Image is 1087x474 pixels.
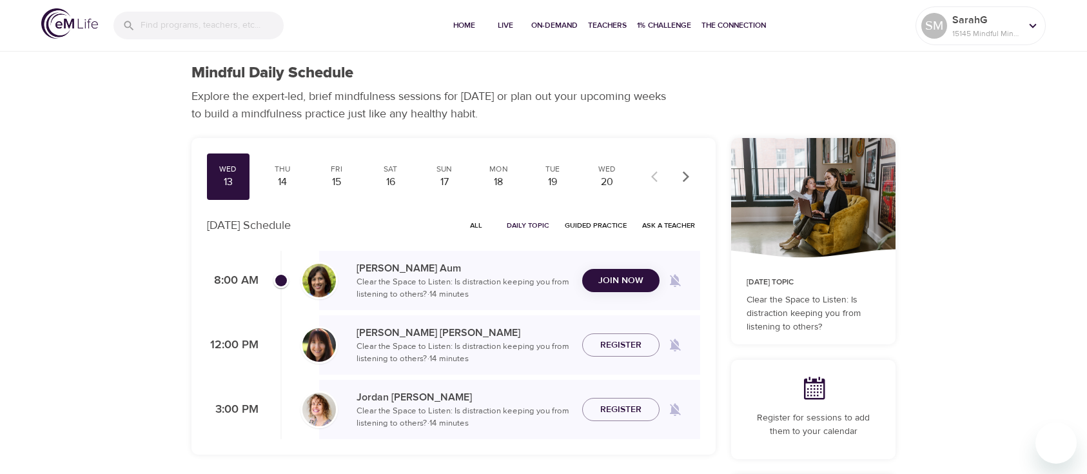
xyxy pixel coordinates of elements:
p: [DATE] Topic [747,277,880,288]
div: Wed [212,164,244,175]
p: [DATE] Schedule [207,217,291,234]
div: SM [921,13,947,39]
span: Guided Practice [565,219,627,232]
span: On-Demand [531,19,578,32]
button: Daily Topic [502,215,554,235]
img: Jordan-Whitehead.jpg [302,393,336,426]
button: Register [582,398,660,422]
span: Daily Topic [507,219,549,232]
button: Join Now [582,269,660,293]
span: Teachers [588,19,627,32]
div: 15 [320,175,353,190]
div: 13 [212,175,244,190]
div: 17 [429,175,461,190]
img: Alisha%20Aum%208-9-21.jpg [302,264,336,297]
span: Join Now [598,273,643,289]
div: Sun [429,164,461,175]
div: Tue [536,164,569,175]
p: Jordan [PERSON_NAME] [357,390,572,405]
button: Register [582,333,660,357]
button: All [455,215,496,235]
p: Register for sessions to add them to your calendar [747,411,880,439]
span: Register [600,402,641,418]
p: 8:00 AM [207,272,259,290]
span: 1% Challenge [637,19,691,32]
div: 18 [482,175,514,190]
div: 19 [536,175,569,190]
p: Clear the Space to Listen: Is distraction keeping you from listening to others? · 14 minutes [357,276,572,301]
span: The Connection [701,19,766,32]
div: Thu [266,164,299,175]
span: Remind me when a class goes live every Wednesday at 3:00 PM [660,394,690,425]
div: Wed [591,164,623,175]
span: Home [449,19,480,32]
span: Remind me when a class goes live every Wednesday at 12:00 PM [660,330,690,360]
p: [PERSON_NAME] Aum [357,261,572,276]
p: SarahG [952,12,1021,28]
p: Explore the expert-led, brief mindfulness sessions for [DATE] or plan out your upcoming weeks to ... [191,88,675,123]
span: All [460,219,491,232]
span: Live [490,19,521,32]
span: Register [600,337,641,353]
iframe: Button to launch messaging window [1035,422,1077,464]
p: Clear the Space to Listen: Is distraction keeping you from listening to others? [747,293,880,334]
div: Mon [482,164,514,175]
p: [PERSON_NAME] [PERSON_NAME] [357,325,572,341]
button: Guided Practice [560,215,632,235]
p: 15145 Mindful Minutes [952,28,1021,39]
div: 14 [266,175,299,190]
p: 3:00 PM [207,401,259,419]
span: Remind me when a class goes live every Wednesday at 8:00 AM [660,265,690,296]
p: 12:00 PM [207,337,259,354]
div: 20 [591,175,623,190]
img: Andrea_Lieberstein-min.jpg [302,328,336,362]
img: logo [41,8,98,39]
button: Ask a Teacher [637,215,700,235]
p: Clear the Space to Listen: Is distraction keeping you from listening to others? · 14 minutes [357,405,572,430]
div: Sat [375,164,407,175]
h1: Mindful Daily Schedule [191,64,353,83]
p: Clear the Space to Listen: Is distraction keeping you from listening to others? · 14 minutes [357,341,572,366]
div: 16 [375,175,407,190]
input: Find programs, teachers, etc... [141,12,284,39]
span: Ask a Teacher [642,219,695,232]
div: Fri [320,164,353,175]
